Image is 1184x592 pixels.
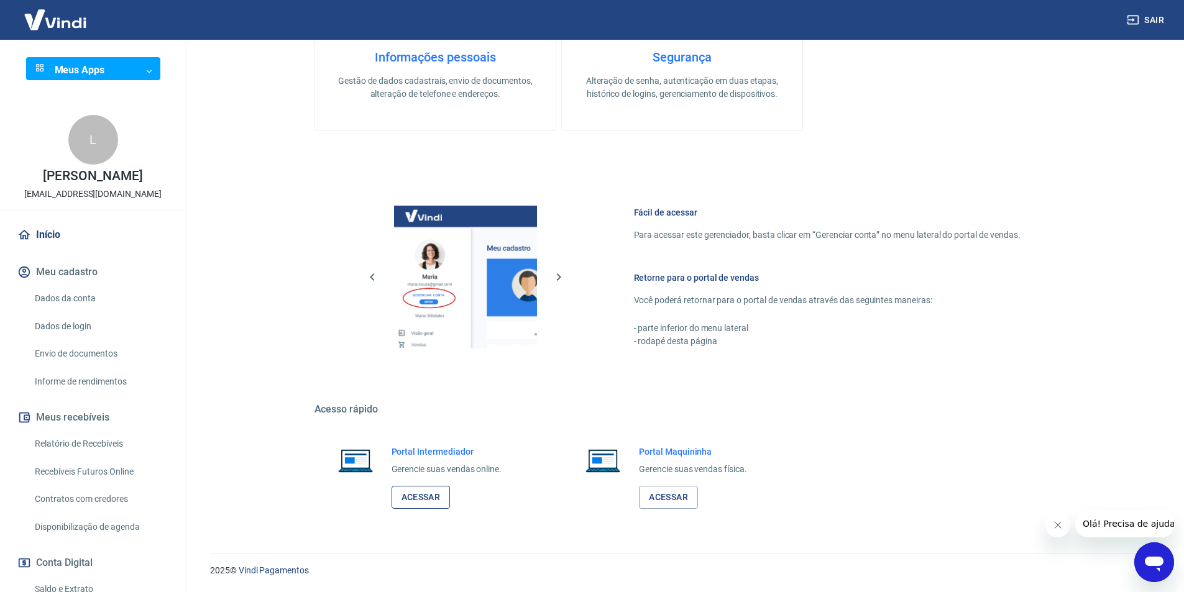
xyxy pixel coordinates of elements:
a: Envio de documentos [30,341,171,367]
a: Recebíveis Futuros Online [30,459,171,485]
a: Informe de rendimentos [30,369,171,394]
img: Imagem de um notebook aberto [577,445,629,475]
a: Dados de login [30,314,171,339]
iframe: Fechar mensagem [1045,512,1070,537]
button: Meus recebíveis [15,404,171,431]
button: Conta Digital [15,549,171,576]
p: 2025 © [210,564,1154,577]
h4: Segurança [582,50,782,65]
img: Imagem de um notebook aberto [329,445,382,475]
h6: Portal Intermediador [392,445,502,458]
a: Disponibilização de agenda [30,514,171,540]
p: Gerencie suas vendas online. [392,463,502,476]
h6: Portal Maquininha [639,445,747,458]
p: Para acessar este gerenciador, basta clicar em “Gerenciar conta” no menu lateral do portal de ven... [634,229,1021,242]
button: Meu cadastro [15,258,171,286]
p: [PERSON_NAME] [43,170,142,183]
p: - parte inferior do menu lateral [634,322,1021,335]
button: Sair [1124,9,1169,32]
a: Acessar [392,486,451,509]
p: Você poderá retornar para o portal de vendas através das seguintes maneiras: [634,294,1021,307]
a: Contratos com credores [30,486,171,512]
img: Imagem da dashboard mostrando o botão de gerenciar conta na sidebar no lado esquerdo [394,206,537,348]
div: L [68,115,118,165]
a: Acessar [639,486,698,509]
iframe: Mensagem da empresa [1075,510,1174,537]
p: Gerencie suas vendas física. [639,463,747,476]
span: Olá! Precisa de ajuda? [7,9,104,19]
a: Vindi Pagamentos [239,565,309,575]
iframe: Botão para abrir a janela de mensagens [1134,542,1174,582]
h6: Fácil de acessar [634,206,1021,219]
h4: Informações pessoais [335,50,536,65]
p: - rodapé desta página [634,335,1021,348]
h5: Acesso rápido [314,403,1050,416]
p: Alteração de senha, autenticação em duas etapas, histórico de logins, gerenciamento de dispositivos. [582,75,782,101]
p: [EMAIL_ADDRESS][DOMAIN_NAME] [24,188,162,201]
h6: Retorne para o portal de vendas [634,271,1021,284]
a: Dados da conta [30,286,171,311]
img: Vindi [15,1,96,39]
a: Início [15,221,171,248]
p: Gestão de dados cadastrais, envio de documentos, alteração de telefone e endereços. [335,75,536,101]
a: Relatório de Recebíveis [30,431,171,457]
